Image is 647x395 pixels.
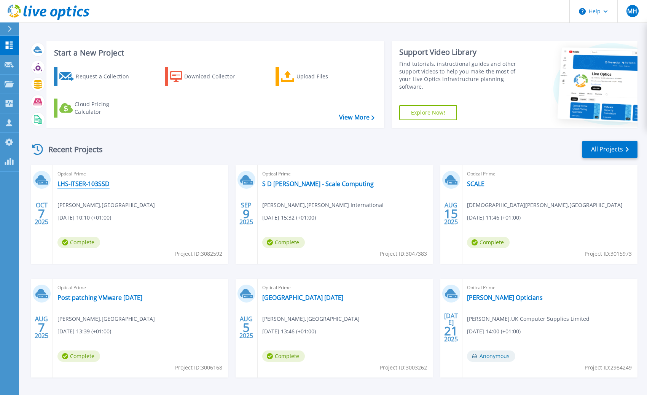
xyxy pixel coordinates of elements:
[627,8,637,14] span: MH
[262,327,316,336] span: [DATE] 13:46 (+01:00)
[262,315,360,323] span: [PERSON_NAME] , [GEOGRAPHIC_DATA]
[175,363,222,372] span: Project ID: 3006168
[262,350,305,362] span: Complete
[76,69,137,84] div: Request a Collection
[54,49,374,57] h3: Start a New Project
[467,284,633,292] span: Optical Prime
[175,250,222,258] span: Project ID: 3082592
[57,213,111,222] span: [DATE] 10:10 (+01:00)
[57,350,100,362] span: Complete
[243,324,250,331] span: 5
[296,69,357,84] div: Upload Files
[467,201,623,209] span: [DEMOGRAPHIC_DATA][PERSON_NAME] , [GEOGRAPHIC_DATA]
[399,47,524,57] div: Support Video Library
[57,327,111,336] span: [DATE] 13:39 (+01:00)
[54,99,139,118] a: Cloud Pricing Calculator
[467,170,633,178] span: Optical Prime
[262,284,428,292] span: Optical Prime
[467,237,510,248] span: Complete
[38,210,45,217] span: 7
[57,201,155,209] span: [PERSON_NAME] , [GEOGRAPHIC_DATA]
[57,180,110,188] a: LHS-ITSER-103SSD
[467,213,521,222] span: [DATE] 11:46 (+01:00)
[276,67,360,86] a: Upload Files
[467,327,521,336] span: [DATE] 14:00 (+01:00)
[57,284,223,292] span: Optical Prime
[399,105,457,120] a: Explore Now!
[380,250,427,258] span: Project ID: 3047383
[262,170,428,178] span: Optical Prime
[262,294,343,301] a: [GEOGRAPHIC_DATA] [DATE]
[57,237,100,248] span: Complete
[262,180,374,188] a: S D [PERSON_NAME] - Scale Computing
[243,210,250,217] span: 9
[38,324,45,331] span: 7
[585,250,632,258] span: Project ID: 3015973
[54,67,139,86] a: Request a Collection
[467,315,590,323] span: [PERSON_NAME] , UK Computer Supplies Limited
[467,294,543,301] a: [PERSON_NAME] Opticians
[582,141,637,158] a: All Projects
[184,69,245,84] div: Download Collector
[262,213,316,222] span: [DATE] 15:32 (+01:00)
[444,314,458,341] div: [DATE] 2025
[165,67,250,86] a: Download Collector
[380,363,427,372] span: Project ID: 3003262
[444,200,458,228] div: AUG 2025
[339,114,374,121] a: View More
[57,294,142,301] a: Post patching VMware [DATE]
[444,210,458,217] span: 15
[57,315,155,323] span: [PERSON_NAME] , [GEOGRAPHIC_DATA]
[262,237,305,248] span: Complete
[34,200,49,228] div: OCT 2025
[444,328,458,334] span: 21
[262,201,384,209] span: [PERSON_NAME] , [PERSON_NAME] International
[399,60,524,91] div: Find tutorials, instructional guides and other support videos to help you make the most of your L...
[29,140,113,159] div: Recent Projects
[239,314,253,341] div: AUG 2025
[467,180,484,188] a: SCALE
[34,314,49,341] div: AUG 2025
[57,170,223,178] span: Optical Prime
[467,350,515,362] span: Anonymous
[75,100,135,116] div: Cloud Pricing Calculator
[239,200,253,228] div: SEP 2025
[585,363,632,372] span: Project ID: 2984249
